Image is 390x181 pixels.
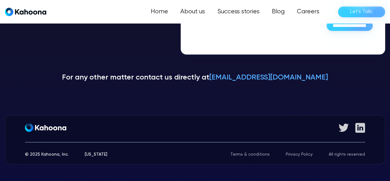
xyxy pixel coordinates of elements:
[209,74,328,81] a: [EMAIL_ADDRESS][DOMAIN_NAME]
[145,6,174,18] a: Home
[329,152,365,157] div: All rights reserved
[338,6,385,17] a: Let’s Talk!
[266,6,291,18] a: Blog
[85,152,107,157] div: [US_STATE]
[211,6,266,18] a: Success stories
[25,152,69,157] div: © 2025 Kahoona, Inc.
[350,7,373,17] div: Let’s Talk!
[230,152,270,157] a: Terms & conditions
[286,152,313,157] a: Privacy Policy
[291,6,326,18] a: Careers
[5,7,46,16] a: home
[174,6,211,18] a: About us
[5,72,385,83] p: For any other matter contact us directly at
